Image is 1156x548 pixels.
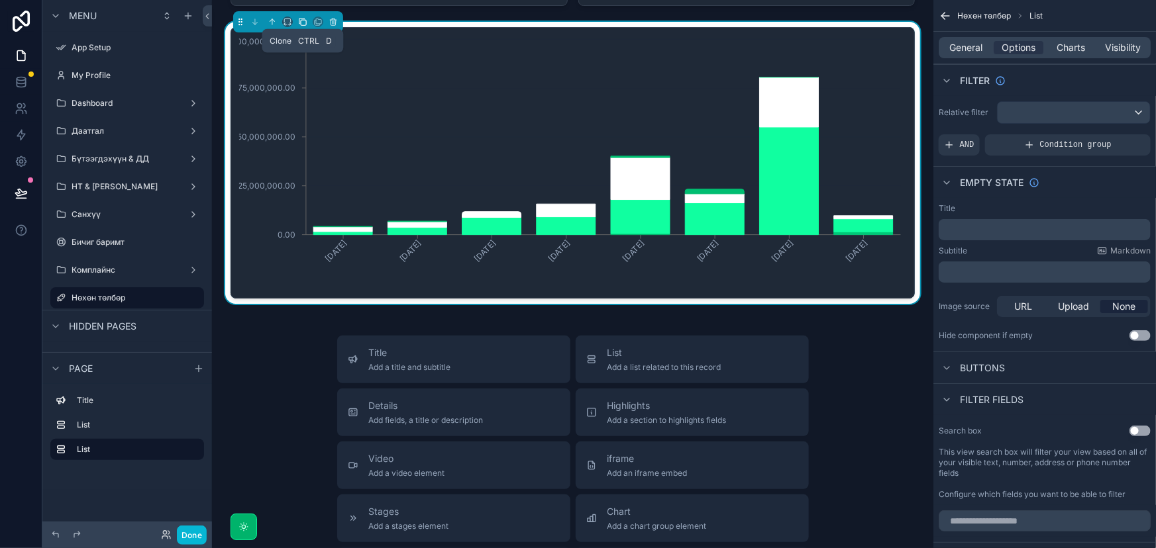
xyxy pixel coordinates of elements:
[69,320,136,333] span: Hidden pages
[576,441,809,489] button: iframeAdd an iframe embed
[72,209,183,220] label: Санхүү
[960,176,1024,189] span: Empty state
[1113,300,1136,313] span: None
[278,230,295,240] tspan: 0.00
[607,415,727,426] span: Add a section to highlights fields
[72,70,201,81] label: My Profile
[576,494,809,542] button: ChartAdd a chart group element
[77,395,199,406] label: Title
[69,9,97,23] span: Menu
[323,238,348,263] tspan: [DATE]
[369,468,445,479] span: Add a video element
[77,420,199,430] label: List
[69,362,93,375] span: Page
[607,399,727,412] span: Highlights
[939,107,992,118] label: Relative filter
[72,154,183,164] label: Бүтээгдэхүүн & ДД
[50,204,204,225] a: Санхүү
[337,336,570,383] button: TitleAdd a title and subtitle
[72,98,183,109] label: Dashboard
[472,238,498,263] tspan: [DATE]
[369,346,451,359] span: Title
[50,287,204,308] a: Нөхөн төлбөр
[1057,41,1085,54] span: Charts
[50,120,204,142] a: Даатгал
[957,11,1011,21] span: Нөхөн төлбөр
[1106,41,1141,54] span: Visibility
[939,219,1151,240] div: scrollable content
[607,505,707,518] span: Chart
[72,42,201,53] label: App Setup
[1097,246,1151,256] a: Markdown
[621,238,646,263] tspan: [DATE]
[607,452,688,465] span: iframe
[50,148,204,169] a: Бүтээгдэхүүн & ДД
[960,361,1005,375] span: Buttons
[50,176,204,197] a: НТ & [PERSON_NAME]
[1002,41,1035,54] span: Options
[50,65,204,86] a: My Profile
[1110,246,1151,256] span: Markdown
[72,293,196,303] label: Нөхөн төлбөр
[939,301,992,312] label: Image source
[337,441,570,489] button: VideoAdd a video element
[1040,140,1112,150] span: Condition group
[607,521,707,531] span: Add a chart group element
[607,362,721,373] span: Add a list related to this record
[337,388,570,436] button: DetailsAdd fields, a title or description
[607,346,721,359] span: List
[50,37,204,58] a: App Setup
[939,426,982,436] label: Search box
[369,505,449,518] span: Stages
[695,238,720,263] tspan: [DATE]
[50,259,204,281] a: Комплайнс
[77,444,193,455] label: List
[397,238,423,263] tspan: [DATE]
[939,489,1126,500] label: Configure which fields you want to be able to filter
[72,181,183,192] label: НТ & [PERSON_NAME]
[960,393,1024,406] span: Filter fields
[50,232,204,253] a: Бичиг баримт
[960,74,990,87] span: Filter
[607,468,688,479] span: Add an iframe embed
[576,388,809,436] button: HighlightsAdd a section to highlights fields
[270,36,291,46] span: Clone
[237,132,295,142] tspan: 50,000,000.00
[1059,300,1090,313] span: Upload
[369,362,451,373] span: Add a title and subtitle
[337,494,570,542] button: StagesAdd a stages element
[939,330,1033,341] div: Hide component if empty
[844,238,869,263] tspan: [DATE]
[177,525,207,545] button: Done
[960,140,974,150] span: AND
[50,93,204,114] a: Dashboard
[369,521,449,531] span: Add a stages element
[297,34,321,48] span: Ctrl
[369,452,445,465] span: Video
[72,126,183,136] label: Даатгал
[239,36,906,290] div: chart
[72,237,201,248] label: Бичиг баримт
[72,265,183,275] label: Комплайнс
[1015,300,1033,313] span: URL
[770,238,795,263] tspan: [DATE]
[939,447,1151,479] label: This view search box will filter your view based on all of your visible text, number, address or ...
[238,83,295,93] tspan: 75,000,000.00
[1029,11,1043,21] span: List
[42,384,212,473] div: scrollable content
[547,238,572,263] tspan: [DATE]
[939,246,967,256] label: Subtitle
[939,261,1151,283] div: scrollable content
[939,203,955,214] label: Title
[369,415,484,426] span: Add fields, a title or description
[576,336,809,383] button: ListAdd a list related to this record
[238,181,295,191] tspan: 25,000,000.00
[950,41,983,54] span: General
[369,399,484,412] span: Details
[323,36,334,46] span: D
